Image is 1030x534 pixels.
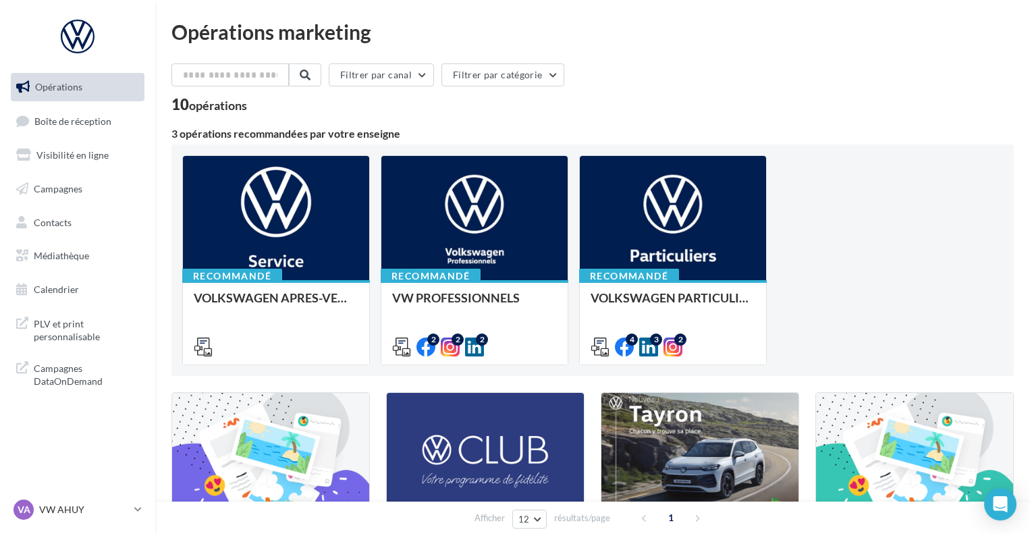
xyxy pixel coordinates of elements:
[591,291,755,318] div: VOLKSWAGEN PARTICULIER
[39,503,129,516] p: VW AHUY
[36,149,109,161] span: Visibilité en ligne
[8,242,147,270] a: Médiathèque
[11,497,144,523] a: VA VW AHUY
[626,333,638,346] div: 4
[441,63,564,86] button: Filtrer par catégorie
[427,333,439,346] div: 2
[475,512,505,525] span: Afficher
[8,354,147,394] a: Campagnes DataOnDemand
[8,141,147,169] a: Visibilité en ligne
[34,216,72,228] span: Contacts
[8,275,147,304] a: Calendrier
[476,333,488,346] div: 2
[194,291,358,318] div: VOLKSWAGEN APRES-VENTE
[34,183,82,194] span: Campagnes
[171,22,1014,42] div: Opérations marketing
[650,333,662,346] div: 3
[329,63,434,86] button: Filtrer par canal
[34,359,139,388] span: Campagnes DataOnDemand
[554,512,610,525] span: résultats/page
[512,510,547,529] button: 12
[8,107,147,136] a: Boîte de réception
[8,175,147,203] a: Campagnes
[8,73,147,101] a: Opérations
[171,97,247,112] div: 10
[18,503,30,516] span: VA
[8,209,147,237] a: Contacts
[8,309,147,349] a: PLV et print personnalisable
[579,269,679,284] div: Recommandé
[34,284,79,295] span: Calendrier
[34,250,89,261] span: Médiathèque
[381,269,481,284] div: Recommandé
[392,291,557,318] div: VW PROFESSIONNELS
[34,315,139,344] span: PLV et print personnalisable
[518,514,530,525] span: 12
[189,99,247,111] div: opérations
[34,115,111,126] span: Boîte de réception
[984,488,1017,520] div: Open Intercom Messenger
[171,128,1014,139] div: 3 opérations recommandées par votre enseigne
[452,333,464,346] div: 2
[674,333,686,346] div: 2
[35,81,82,92] span: Opérations
[182,269,282,284] div: Recommandé
[660,507,682,529] span: 1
